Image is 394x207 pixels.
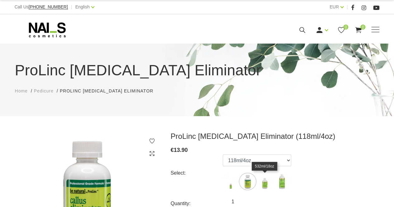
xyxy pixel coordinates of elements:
[60,88,159,94] li: ProLinc [MEDICAL_DATA] Eliminator
[174,147,188,153] span: 13.90
[257,174,273,189] img: ...
[34,88,54,93] span: Pedicure
[343,25,348,30] span: 0
[15,3,68,11] div: Call Us
[347,3,348,11] span: |
[15,59,379,82] h1: ProLinc [MEDICAL_DATA] Eliminator
[171,147,174,153] span: €
[354,26,362,34] a: 0
[29,5,68,9] a: [PHONE_NUMBER]
[240,174,255,189] img: ...
[360,25,365,30] span: 0
[75,3,90,11] a: English
[29,4,68,9] span: [PHONE_NUMBER]
[171,168,223,178] div: Select:
[34,88,54,94] a: Pedicure
[337,26,345,34] a: 0
[15,88,28,94] a: Home
[330,3,339,11] a: EUR
[171,132,379,141] h3: ProLinc [MEDICAL_DATA] Eliminator (118ml/4oz)
[15,88,28,93] span: Home
[71,3,72,11] span: |
[223,174,238,189] img: ...
[274,174,290,189] img: ...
